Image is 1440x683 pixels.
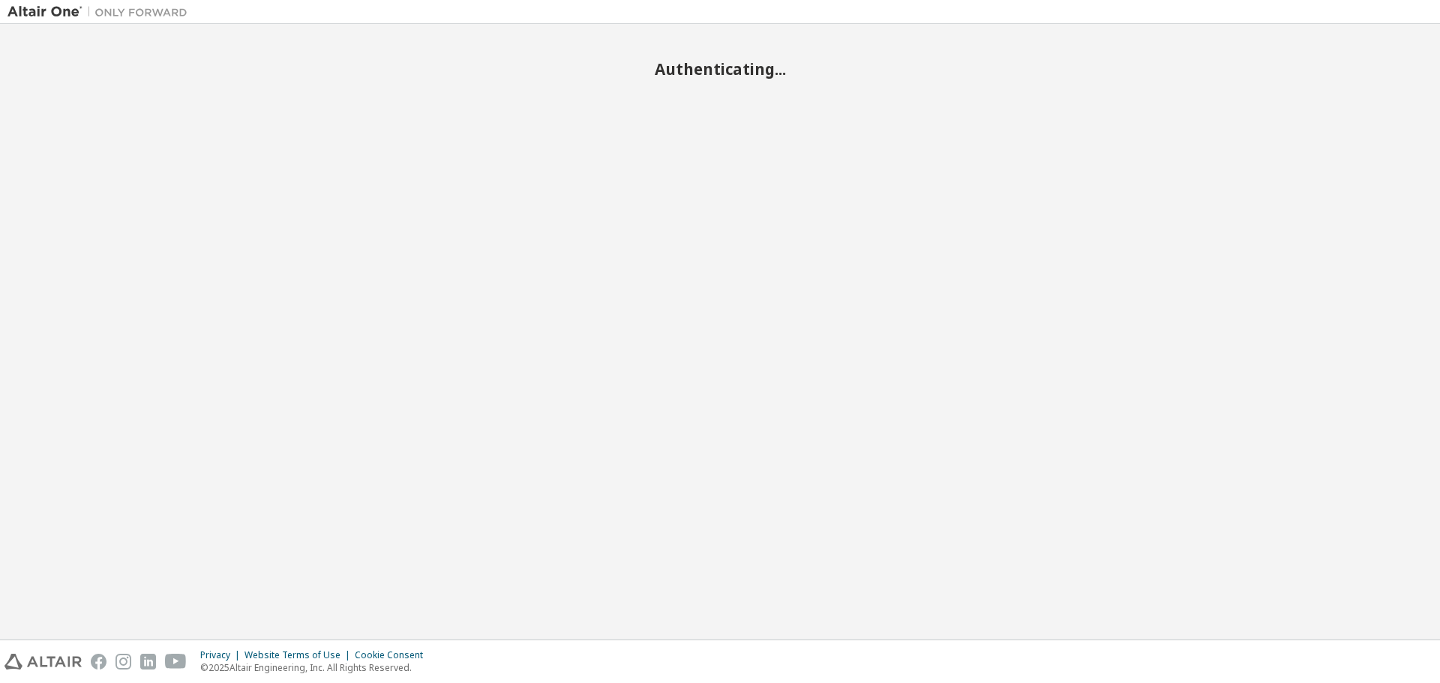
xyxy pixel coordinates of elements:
div: Privacy [200,649,244,661]
img: instagram.svg [115,654,131,670]
img: youtube.svg [165,654,187,670]
div: Cookie Consent [355,649,432,661]
img: altair_logo.svg [4,654,82,670]
div: Website Terms of Use [244,649,355,661]
img: facebook.svg [91,654,106,670]
img: Altair One [7,4,195,19]
img: linkedin.svg [140,654,156,670]
p: © 2025 Altair Engineering, Inc. All Rights Reserved. [200,661,432,674]
h2: Authenticating... [7,59,1432,79]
